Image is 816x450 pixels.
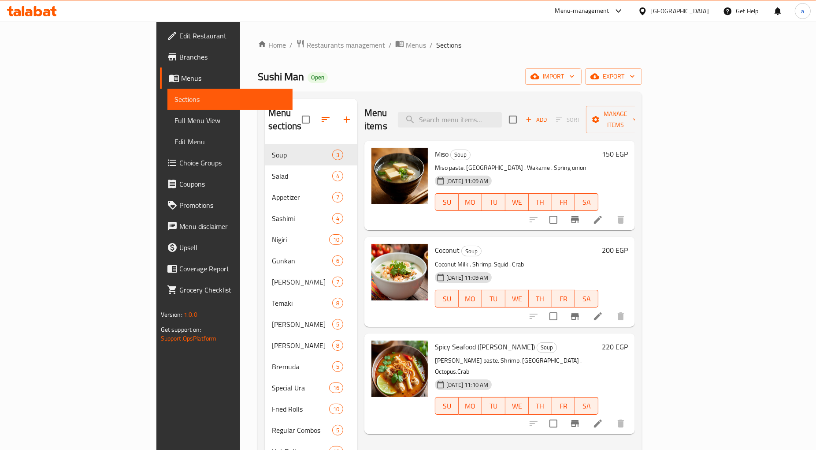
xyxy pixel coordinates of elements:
[179,179,286,189] span: Coupons
[272,382,329,393] span: Special Ura
[332,150,343,160] div: items
[330,384,343,392] span: 16
[160,173,293,195] a: Coupons
[160,195,293,216] a: Promotions
[459,193,482,211] button: MO
[371,244,428,300] img: Coconut
[332,255,343,266] div: items
[555,6,609,16] div: Menu-management
[307,40,385,50] span: Restaurants management
[265,208,357,229] div: Sashimi4
[272,340,332,351] div: Oshi Sushi
[272,255,332,266] div: Gunkan
[509,292,525,305] span: WE
[272,425,332,435] div: Regular Combos
[333,151,343,159] span: 3
[179,157,286,168] span: Choice Groups
[532,292,549,305] span: TH
[160,152,293,173] a: Choice Groups
[272,192,332,202] span: Appetizer
[160,237,293,258] a: Upsell
[167,131,293,152] a: Edit Menu
[544,210,563,229] span: Select to update
[435,193,459,211] button: SU
[336,109,357,130] button: Add section
[265,165,357,187] div: Salad4
[265,229,357,250] div: Nigiri10
[181,73,286,83] span: Menus
[579,292,595,305] span: SA
[544,307,563,326] span: Select to update
[593,214,603,225] a: Edit menu item
[482,290,505,307] button: TU
[333,320,343,329] span: 5
[522,113,550,127] span: Add item
[265,377,357,398] div: Special Ura16
[575,290,598,307] button: SA
[406,40,426,50] span: Menus
[443,274,492,282] span: [DATE] 11:09 AM
[486,196,502,209] span: TU
[272,298,332,308] span: Temaki
[332,319,343,330] div: items
[272,150,332,160] div: Soup
[265,420,357,441] div: Regular Combos5
[435,259,598,270] p: Coconut Milk . Shrimp. Squid . Crab
[610,209,631,230] button: delete
[450,150,471,160] div: Soup
[532,400,549,412] span: TH
[174,115,286,126] span: Full Menu View
[332,192,343,202] div: items
[161,309,182,320] span: Version:
[272,234,329,245] div: Nigiri
[462,196,478,209] span: MO
[579,400,595,412] span: SA
[297,110,315,129] span: Select all sections
[329,382,343,393] div: items
[161,333,217,344] a: Support.OpsPlatform
[265,271,357,292] div: [PERSON_NAME]7
[332,425,343,435] div: items
[592,71,635,82] span: export
[556,400,572,412] span: FR
[272,361,332,372] span: Bremuda
[602,148,628,160] h6: 150 EGP
[544,414,563,433] span: Select to update
[332,171,343,181] div: items
[179,52,286,62] span: Branches
[272,277,332,287] span: [PERSON_NAME]
[575,397,598,415] button: SA
[296,39,385,51] a: Restaurants management
[532,196,549,209] span: TH
[333,214,343,223] span: 4
[272,171,332,181] span: Salad
[329,234,343,245] div: items
[435,290,459,307] button: SU
[161,324,201,335] span: Get support on:
[330,236,343,244] span: 10
[308,74,328,81] span: Open
[179,242,286,253] span: Upsell
[459,397,482,415] button: MO
[160,46,293,67] a: Branches
[552,290,575,307] button: FR
[272,277,332,287] div: Hoso Maki
[179,285,286,295] span: Grocery Checklist
[529,397,552,415] button: TH
[610,306,631,327] button: delete
[564,209,586,230] button: Branch-specific-item
[552,397,575,415] button: FR
[371,341,428,397] img: Spicy Seafood (Tom Yum)
[160,258,293,279] a: Coverage Report
[364,106,387,133] h2: Menu items
[593,109,638,131] span: Manage items
[333,299,343,307] span: 8
[435,147,449,161] span: Miso
[395,39,426,51] a: Menus
[532,71,575,82] span: import
[333,193,343,202] span: 7
[451,150,470,160] span: Soup
[184,309,197,320] span: 1.0.0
